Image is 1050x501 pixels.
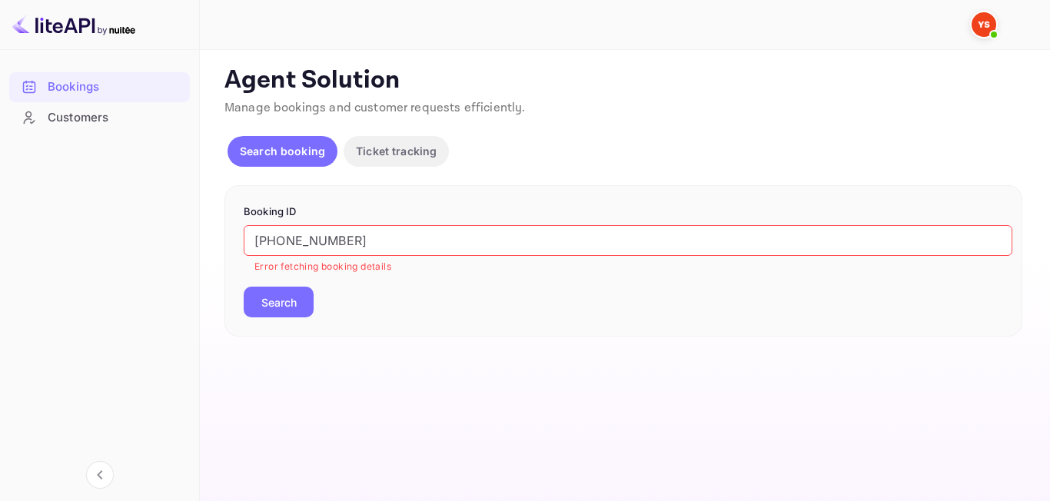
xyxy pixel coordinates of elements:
[240,143,325,159] p: Search booking
[9,103,190,133] div: Customers
[254,259,1002,274] p: Error fetching booking details
[244,225,1012,256] input: Enter Booking ID (e.g., 63782194)
[9,72,190,101] a: Bookings
[224,65,1022,96] p: Agent Solution
[86,461,114,489] button: Collapse navigation
[48,109,182,127] div: Customers
[244,204,1003,220] p: Booking ID
[972,12,996,37] img: Yandex Support
[356,143,437,159] p: Ticket tracking
[224,100,526,116] span: Manage bookings and customer requests efficiently.
[9,72,190,102] div: Bookings
[9,103,190,131] a: Customers
[244,287,314,317] button: Search
[12,12,135,37] img: LiteAPI logo
[48,78,182,96] div: Bookings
